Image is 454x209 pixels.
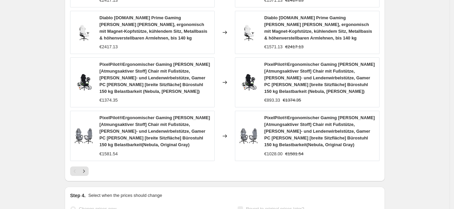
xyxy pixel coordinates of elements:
span: PixelPilot®Ergonomischer Gaming [PERSON_NAME] [Atmungsaktiver Stoff] Chair mit Fußstütze, [PERSON... [264,62,375,94]
img: 71JE-N17hGL_80x.jpg [74,72,94,93]
div: €1028.00 [264,151,282,157]
div: €2417.13 [99,44,118,50]
span: PixelPilot®Ergonomischer Gaming [PERSON_NAME] [Atmungsaktiver Stoff] Chair mit Fußstütze, [PERSON... [264,115,375,147]
div: €1571.13 [264,44,282,50]
strike: €1581.54 [285,151,303,157]
span: Diablo [DOMAIN_NAME] Prime Gaming [PERSON_NAME] [PERSON_NAME], ergonomisch mit Magnet-Kopfstütze,... [264,15,372,41]
div: €1581.54 [99,151,118,157]
img: 51uzVMAQwoL_80x.jpg [74,126,94,146]
img: 61VlLdk5XVL_80x.jpg [239,22,259,43]
nav: Pagination [70,166,89,176]
span: PixelPilot®Ergonomischer Gaming [PERSON_NAME] [Atmungsaktiver Stoff] Chair mit Fußstütze, [PERSON... [99,62,210,94]
p: Select when the prices should change [88,192,162,199]
div: €1374.35 [99,97,118,104]
button: Next [79,166,89,176]
img: 61VlLdk5XVL_80x.jpg [74,22,94,43]
div: €893.33 [264,97,280,104]
img: 51uzVMAQwoL_80x.jpg [239,126,259,146]
h2: Step 4. [70,192,86,199]
strike: €2417.13 [285,44,303,50]
span: Diablo [DOMAIN_NAME] Prime Gaming [PERSON_NAME] [PERSON_NAME], ergonomisch mit Magnet-Kopfstütze,... [99,15,207,41]
strike: €1374.35 [283,97,301,104]
img: 71JE-N17hGL_80x.jpg [239,72,259,93]
span: PixelPilot®Ergonomischer Gaming [PERSON_NAME] [Atmungsaktiver Stoff] Chair mit Fußstütze, [PERSON... [99,115,210,147]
